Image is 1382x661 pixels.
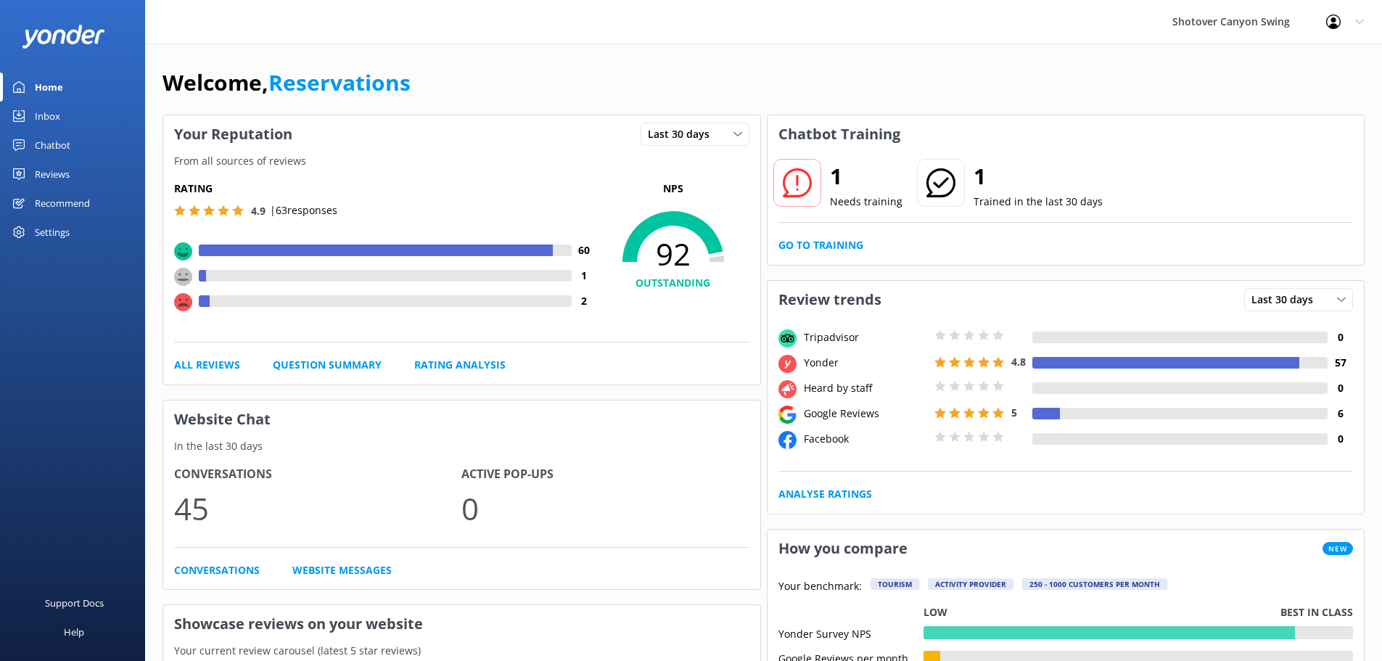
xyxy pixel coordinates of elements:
[461,465,749,484] h4: Active Pop-ups
[174,357,240,373] a: All Reviews
[35,131,70,160] div: Chatbot
[974,194,1103,210] p: Trained in the last 30 days
[800,329,931,345] div: Tripadvisor
[35,73,63,102] div: Home
[163,65,411,100] h1: Welcome,
[924,604,947,620] p: Low
[1328,431,1353,447] h4: 0
[64,617,84,646] div: Help
[597,181,749,197] p: NPS
[1011,355,1026,369] span: 4.8
[461,484,749,533] p: 0
[163,605,760,643] h3: Showcase reviews on your website
[597,275,749,291] h4: OUTSTANDING
[800,380,931,396] div: Heard by staff
[414,357,506,373] a: Rating Analysis
[768,281,892,319] h3: Review trends
[928,578,1013,590] div: Activity Provider
[35,160,70,189] div: Reviews
[163,401,760,438] h3: Website Chat
[163,153,760,169] p: From all sources of reviews
[572,268,597,284] h4: 1
[830,159,902,194] h2: 1
[163,115,303,153] h3: Your Reputation
[251,204,266,218] span: 4.9
[800,431,931,447] div: Facebook
[1328,406,1353,422] h4: 6
[1328,380,1353,396] h4: 0
[270,202,337,218] p: | 63 responses
[45,588,104,617] div: Support Docs
[597,236,749,272] span: 92
[174,484,461,533] p: 45
[572,293,597,309] h4: 2
[830,194,902,210] p: Needs training
[974,159,1103,194] h2: 1
[22,25,105,49] img: yonder-white-logo.png
[163,643,760,659] p: Your current review carousel (latest 5 star reviews)
[1328,355,1353,371] h4: 57
[163,438,760,454] p: In the last 30 days
[1251,292,1322,308] span: Last 30 days
[1022,578,1167,590] div: 250 - 1000 customers per month
[268,67,411,97] a: Reservations
[174,181,597,197] h5: Rating
[871,578,919,590] div: Tourism
[778,626,924,639] div: Yonder Survey NPS
[35,189,90,218] div: Recommend
[35,102,60,131] div: Inbox
[768,530,918,567] h3: How you compare
[778,578,862,596] p: Your benchmark:
[1323,542,1353,555] span: New
[292,562,392,578] a: Website Messages
[800,355,931,371] div: Yonder
[273,357,382,373] a: Question Summary
[648,126,718,142] span: Last 30 days
[778,486,872,502] a: Analyse Ratings
[1011,406,1017,419] span: 5
[572,242,597,258] h4: 60
[174,465,461,484] h4: Conversations
[778,237,863,253] a: Go to Training
[35,218,70,247] div: Settings
[174,562,260,578] a: Conversations
[1280,604,1353,620] p: Best in class
[768,115,911,153] h3: Chatbot Training
[800,406,931,422] div: Google Reviews
[1328,329,1353,345] h4: 0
